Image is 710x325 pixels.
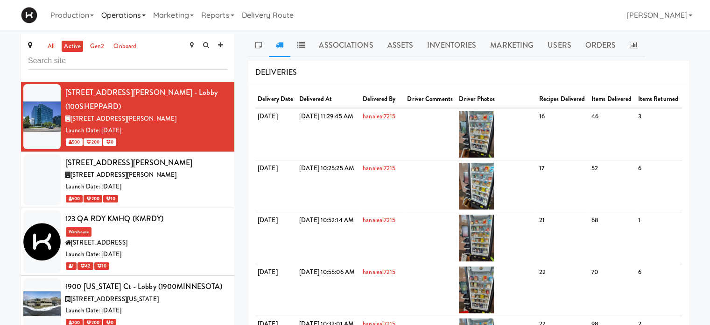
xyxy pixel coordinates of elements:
[70,170,176,179] span: [STREET_ADDRESS][PERSON_NAME]
[541,34,578,57] a: Users
[77,262,93,270] span: 42
[457,91,536,108] th: Driver Photos
[589,212,636,264] td: 68
[94,262,109,270] span: 10
[70,295,159,303] span: [STREET_ADDRESS][US_STATE]
[459,215,494,261] img: a74y7ovh54zkzsvpzj3z.jpg
[65,280,227,294] div: 1900 [US_STATE] Ct - Lobby (1900MINNESOTA)
[65,181,227,193] div: Launch Date: [DATE]
[420,34,483,57] a: Inventories
[297,91,360,108] th: Delivered At
[103,195,118,202] span: 10
[363,112,395,121] a: hanaieal7215
[71,238,127,247] span: [STREET_ADDRESS]
[65,249,227,260] div: Launch Date: [DATE]
[537,108,589,160] td: 16
[65,156,227,170] div: [STREET_ADDRESS][PERSON_NAME]
[312,34,380,57] a: Associations
[363,216,395,224] a: hanaieal7215
[297,160,360,212] td: [DATE] 10:25:25 AM
[459,267,494,313] img: nhyyt3abjr1g8ui9lezn.jpg
[380,34,421,57] a: Assets
[65,305,227,317] div: Launch Date: [DATE]
[28,52,227,70] input: Search site
[635,108,682,160] td: 3
[111,41,139,52] a: onboard
[21,82,234,152] li: [STREET_ADDRESS][PERSON_NAME] - Lobby (100SHEPPARD)[STREET_ADDRESS][PERSON_NAME]Launch Date: [DAT...
[363,267,395,276] a: hanaieal7215
[255,67,297,78] span: DELIVERIES
[459,163,494,209] img: hlnx7h2bmefwmupfg0uq.jpg
[635,160,682,212] td: 6
[21,7,37,23] img: Micromart
[66,227,91,237] span: Warehouse
[405,91,457,108] th: Driver Comments
[578,34,623,57] a: Orders
[255,160,297,212] td: [DATE]
[635,91,682,108] th: Items Returned
[255,91,297,108] th: Delivery Date
[103,138,116,146] span: 0
[363,164,395,173] a: hanaieal7215
[537,91,589,108] th: Recipes Delivered
[66,195,83,202] span: 500
[21,152,234,208] li: [STREET_ADDRESS][PERSON_NAME][STREET_ADDRESS][PERSON_NAME]Launch Date: [DATE] 500 200 10
[589,160,636,212] td: 52
[297,264,360,316] td: [DATE] 10:55:06 AM
[297,212,360,264] td: [DATE] 10:52:14 AM
[66,262,77,270] span: 1
[70,114,176,123] span: [STREET_ADDRESS][PERSON_NAME]
[84,138,102,146] span: 200
[66,138,83,146] span: 500
[483,34,541,57] a: Marketing
[255,212,297,264] td: [DATE]
[537,160,589,212] td: 17
[589,264,636,316] td: 70
[255,264,297,316] td: [DATE]
[537,264,589,316] td: 22
[589,91,636,108] th: Items Delivered
[255,108,297,160] td: [DATE]
[297,108,360,160] td: [DATE] 11:29:45 AM
[65,212,227,226] div: 123 QA RDY KMHQ (KMRDY)
[62,41,83,52] a: active
[84,195,102,202] span: 200
[459,111,494,158] img: v76tymgobxs0hdixhkot.jpg
[635,212,682,264] td: 1
[589,108,636,160] td: 46
[537,212,589,264] td: 21
[21,208,234,276] li: 123 QA RDY KMHQ (KMRDY)Warehouse[STREET_ADDRESS]Launch Date: [DATE] 1 42 10
[65,125,227,137] div: Launch Date: [DATE]
[360,91,405,108] th: Delivered By
[635,264,682,316] td: 6
[45,41,57,52] a: all
[65,86,227,113] div: [STREET_ADDRESS][PERSON_NAME] - Lobby (100SHEPPARD)
[88,41,106,52] a: gen2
